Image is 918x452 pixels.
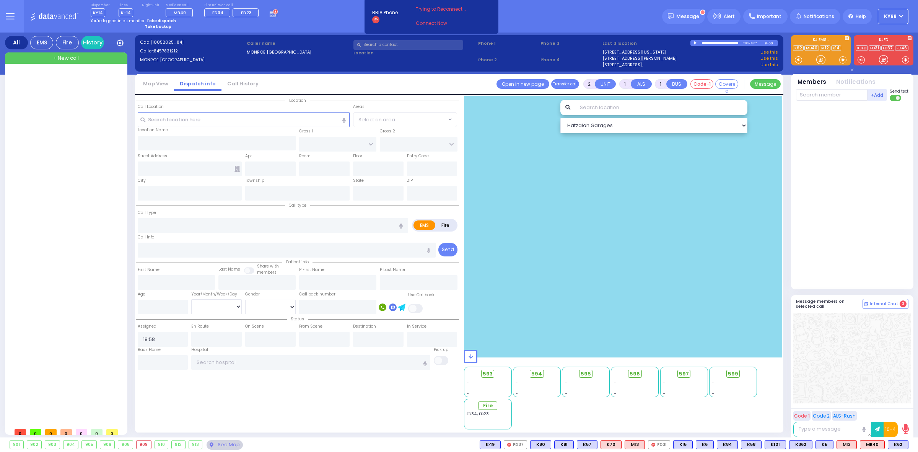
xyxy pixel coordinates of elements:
span: [10052025_84] [150,39,184,45]
span: 597 [679,370,689,378]
div: BLS [789,440,812,449]
div: BLS [815,440,833,449]
div: BLS [765,440,786,449]
div: K80 [530,440,551,449]
div: 0:07 [750,39,757,47]
small: Share with [257,263,279,269]
label: Night unit [142,3,159,8]
span: 0 [900,300,907,307]
span: Other building occupants [234,166,240,172]
div: 909 [137,441,151,449]
div: ALS [625,440,645,449]
button: Code 1 [793,411,811,421]
div: / [749,39,750,47]
label: Fire [435,220,456,230]
div: Fire [56,36,79,49]
label: Last 3 location [602,40,690,47]
span: 8457831212 [154,48,178,54]
div: K57 [577,440,597,449]
label: In Service [407,323,426,330]
span: BRIA Phone [372,9,398,16]
span: Phone 2 [478,57,538,63]
span: FD23 [241,10,252,16]
span: KY14 [91,8,105,17]
span: Phone 1 [478,40,538,47]
span: - [467,379,469,385]
label: Gender [245,291,260,297]
span: ky68 [884,13,897,20]
button: Internal Chat 0 [863,299,908,309]
div: ALS [860,440,885,449]
div: FD34, FD23 [467,411,509,417]
span: Fire [483,402,493,410]
a: Use this [760,62,778,68]
span: 0 [15,429,26,435]
label: Age [138,291,145,297]
h5: Message members on selected call [796,299,863,309]
div: BLS [577,440,597,449]
span: Notifications [804,13,834,20]
span: Phone 3 [540,40,600,47]
div: ALS [837,440,857,449]
span: - [565,391,567,397]
span: Help [856,13,866,20]
a: K62 [793,45,804,51]
span: - [712,379,714,385]
a: Map View [137,80,174,87]
label: Location Name [138,127,168,133]
label: Assigned [138,323,156,330]
div: BLS [717,440,738,449]
label: Cad: [140,39,244,46]
label: Call Type [138,210,156,216]
label: MONROE [GEOGRAPHIC_DATA] [247,49,351,55]
span: 596 [630,370,640,378]
span: 0 [76,429,87,435]
span: Call type [285,202,310,208]
label: Use Callback [408,292,435,298]
button: Code-1 [690,79,713,89]
span: members [257,269,277,275]
span: 0 [45,429,57,435]
label: State [353,178,364,184]
div: MB40 [860,440,885,449]
div: 904 [63,441,78,449]
span: 593 [483,370,493,378]
label: Township [245,178,264,184]
div: Year/Month/Week/Day [191,291,242,297]
button: Notifications [836,78,876,86]
label: P Last Name [380,267,405,273]
label: Areas [353,104,365,110]
div: See map [207,440,243,450]
span: - [614,379,616,385]
strong: Take backup [145,24,171,29]
span: 599 [728,370,738,378]
div: K6 [696,440,714,449]
span: 0 [91,429,103,435]
span: - [516,379,518,385]
label: Destination [353,323,376,330]
span: - [614,391,616,397]
img: message.svg [668,13,674,19]
label: EMS [413,220,436,230]
div: K58 [741,440,762,449]
label: From Scene [299,323,322,330]
a: FD37 [881,45,894,51]
span: Select an area [358,116,395,124]
span: Patient info [282,259,313,265]
div: K81 [554,440,574,449]
span: 595 [581,370,591,378]
span: Message [676,13,699,20]
input: Search member [796,89,868,101]
label: Cross 2 [380,128,395,134]
span: - [565,385,567,391]
span: Location [285,98,310,103]
img: Logo [30,11,81,21]
label: ZIP [407,178,413,184]
label: KJFD [854,38,913,43]
strong: Take dispatch [146,18,176,24]
span: - [467,385,469,391]
span: You're logged in as monitor. [91,18,145,24]
span: MB40 [174,10,186,16]
a: K14 [831,45,841,51]
label: First Name [138,267,160,273]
